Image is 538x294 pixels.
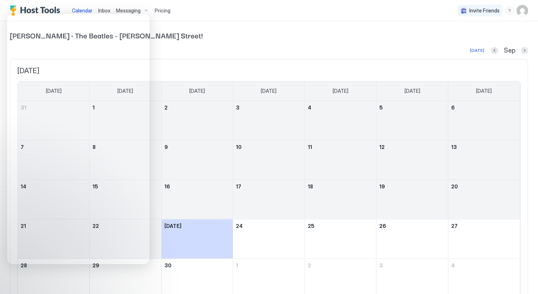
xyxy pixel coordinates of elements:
a: October 1, 2025 [233,259,305,272]
a: September 10, 2025 [233,140,305,154]
span: Calendar [72,7,93,14]
span: 5 [379,105,383,111]
span: 27 [451,223,458,229]
td: September 17, 2025 [233,180,305,219]
span: 4 [308,105,311,111]
td: September 25, 2025 [305,219,376,258]
span: [DATE] [405,88,420,94]
span: 2 [164,105,168,111]
a: September 11, 2025 [305,140,376,154]
a: September 28, 2025 [18,259,89,272]
span: Invite Friends [469,7,500,14]
a: September 4, 2025 [305,101,376,114]
a: September 25, 2025 [305,219,376,232]
a: Inbox [98,7,110,14]
span: 19 [379,183,385,189]
span: [DATE] [476,88,492,94]
a: September 27, 2025 [448,219,520,232]
a: September 23, 2025 [162,219,233,232]
a: September 29, 2025 [90,259,161,272]
a: Host Tools Logo [10,5,63,16]
a: October 3, 2025 [376,259,448,272]
a: Saturday [469,81,499,101]
span: 29 [93,262,99,268]
span: 6 [451,105,455,111]
span: 9 [164,144,168,150]
div: [DATE] [470,47,484,54]
a: September 19, 2025 [376,180,448,193]
span: 4 [451,262,455,268]
a: September 12, 2025 [376,140,448,154]
td: September 11, 2025 [305,140,376,180]
a: Thursday [326,81,355,101]
span: Sep [504,47,515,55]
span: 10 [236,144,242,150]
a: Wednesday [254,81,284,101]
a: September 16, 2025 [162,180,233,193]
td: September 18, 2025 [305,180,376,219]
span: 3 [236,105,239,111]
span: 25 [308,223,315,229]
iframe: Intercom live chat [7,270,24,287]
a: September 17, 2025 [233,180,305,193]
a: September 9, 2025 [162,140,233,154]
td: September 13, 2025 [448,140,520,180]
span: 26 [379,223,386,229]
span: [DATE] [261,88,276,94]
div: menu [505,6,514,15]
span: Pricing [155,7,170,14]
td: September 10, 2025 [233,140,305,180]
span: 17 [236,183,241,189]
span: [DATE] [333,88,348,94]
td: September 2, 2025 [161,101,233,140]
span: 2 [308,262,311,268]
a: September 13, 2025 [448,140,520,154]
div: User profile [517,5,528,16]
a: September 2, 2025 [162,101,233,114]
a: September 24, 2025 [233,219,305,232]
span: 24 [236,223,243,229]
td: September 9, 2025 [161,140,233,180]
a: September 26, 2025 [376,219,448,232]
span: [PERSON_NAME] · The Beatles - [PERSON_NAME] Street! [10,30,528,41]
span: 3 [379,262,383,268]
a: September 18, 2025 [305,180,376,193]
span: Messaging [116,7,141,14]
span: 12 [379,144,385,150]
td: September 16, 2025 [161,180,233,219]
td: September 24, 2025 [233,219,305,258]
a: Tuesday [182,81,212,101]
a: Friday [397,81,427,101]
button: Previous month [491,47,498,54]
a: October 2, 2025 [305,259,376,272]
td: September 5, 2025 [376,101,448,140]
td: September 23, 2025 [161,219,233,258]
a: September 3, 2025 [233,101,305,114]
a: September 5, 2025 [376,101,448,114]
span: 28 [21,262,27,268]
span: 13 [451,144,457,150]
td: September 12, 2025 [376,140,448,180]
td: September 19, 2025 [376,180,448,219]
span: 20 [451,183,458,189]
a: September 20, 2025 [448,180,520,193]
span: 30 [164,262,172,268]
iframe: Intercom live chat [7,14,149,264]
span: [DATE] [164,223,181,229]
td: September 20, 2025 [448,180,520,219]
a: September 6, 2025 [448,101,520,114]
a: September 30, 2025 [162,259,233,272]
td: September 6, 2025 [448,101,520,140]
td: September 3, 2025 [233,101,305,140]
span: [DATE] [189,88,205,94]
button: Next month [521,47,528,54]
span: 16 [164,183,170,189]
span: 11 [308,144,312,150]
span: [DATE] [17,66,521,75]
td: September 27, 2025 [448,219,520,258]
td: September 4, 2025 [305,101,376,140]
td: September 26, 2025 [376,219,448,258]
button: [DATE] [469,46,485,55]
